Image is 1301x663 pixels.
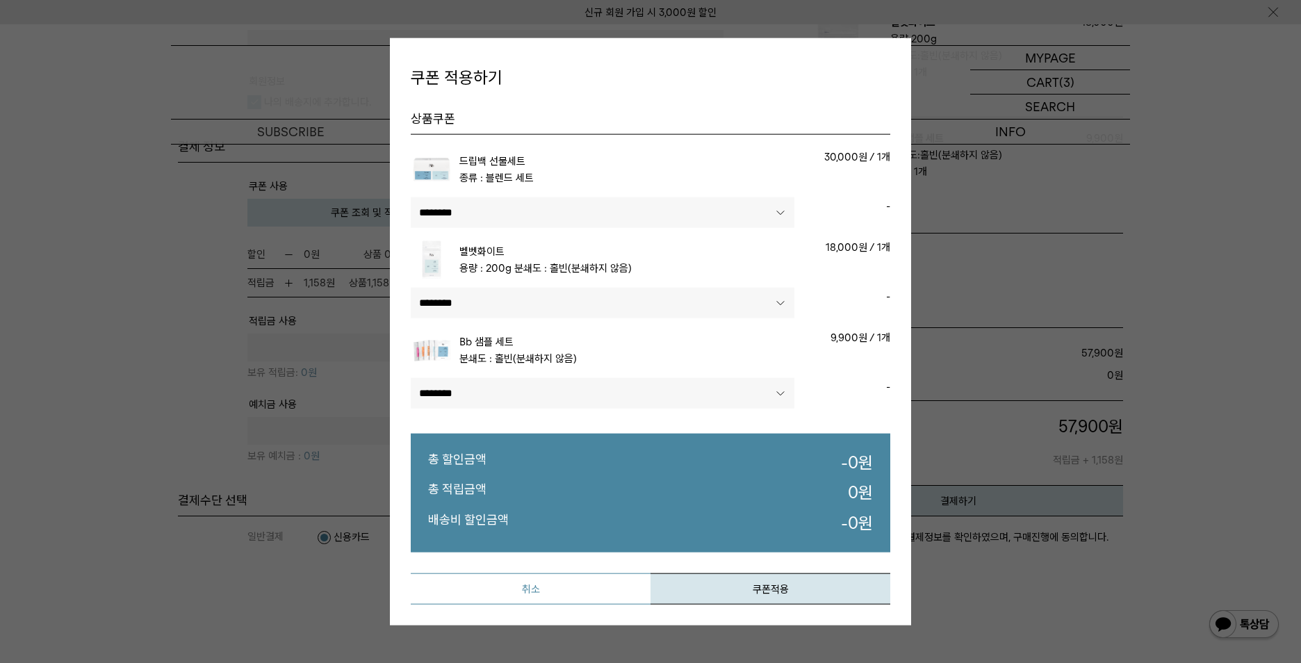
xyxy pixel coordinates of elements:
[841,451,873,475] dd: - 원
[794,378,890,395] div: -
[698,149,890,165] p: 30,000원 / 1개
[428,511,509,535] dt: 배송비 할인금액
[841,511,873,535] dd: - 원
[650,573,890,604] button: 쿠폰적용
[428,451,486,475] dt: 총 할인금액
[459,155,525,167] a: 드립백 선물세트
[848,482,858,502] strong: 0
[459,352,577,365] span: 분쇄도 : 홀빈(분쇄하지 않음)
[794,197,890,214] div: -
[848,513,858,533] strong: 0
[459,172,534,184] span: 종류 : 블렌드 세트
[698,239,890,256] p: 18,000원 / 1개
[411,573,650,604] button: 취소
[459,245,505,258] a: 벨벳화이트
[411,149,452,190] img: 드립백 선물세트
[411,239,452,281] img: 벨벳화이트
[848,452,858,473] strong: 0
[428,481,486,505] dt: 총 적립금액
[411,110,890,134] h5: 상품쿠폰
[411,66,890,90] h4: 쿠폰 적용하기
[848,481,873,505] dd: 원
[698,329,890,346] p: 9,900원 / 1개
[514,262,632,275] span: 분쇄도 : 홀빈(분쇄하지 않음)
[459,336,514,348] a: Bb 샘플 세트
[459,262,512,275] span: 용량 : 200g
[411,329,452,371] img: Bb 샘플 세트
[794,288,890,304] div: -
